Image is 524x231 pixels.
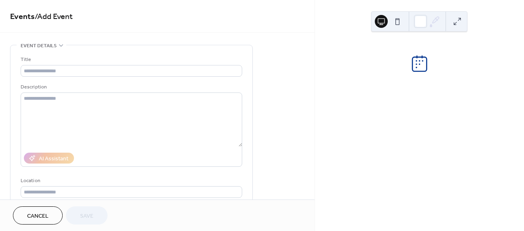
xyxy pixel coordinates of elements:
[13,206,63,225] button: Cancel
[21,42,57,50] span: Event details
[27,212,49,220] span: Cancel
[21,176,241,185] div: Location
[10,9,35,25] a: Events
[35,9,73,25] span: / Add Event
[21,55,241,64] div: Title
[21,83,241,91] div: Description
